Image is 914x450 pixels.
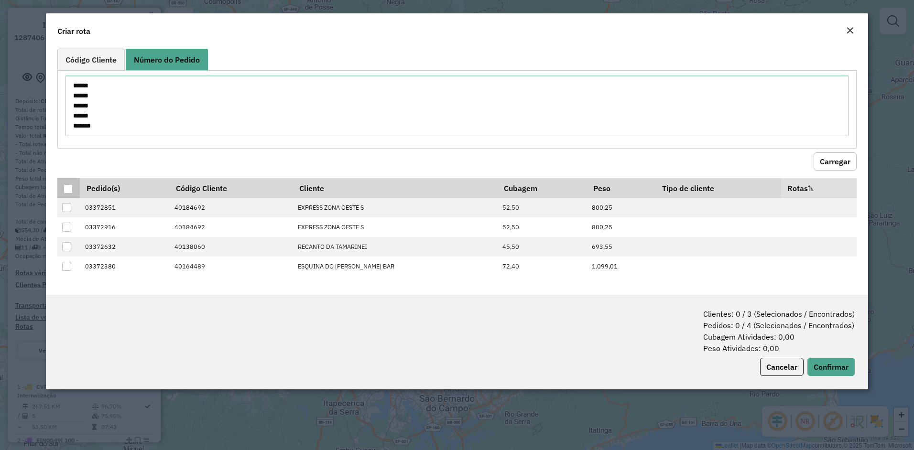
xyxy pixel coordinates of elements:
[85,204,116,212] span: 03372851
[498,198,587,218] td: 52,50
[587,237,656,257] td: 693,55
[814,152,857,171] button: Carregar
[587,178,656,198] th: Peso
[587,198,656,218] td: 800,25
[169,217,293,237] td: 40184692
[781,178,857,198] th: Rotas
[760,358,804,376] button: Cancelar
[65,56,117,64] span: Código Cliente
[587,257,656,276] td: 1.099,01
[846,27,854,34] em: Fechar
[80,178,169,198] th: Pedido(s)
[498,178,587,198] th: Cubagem
[587,217,656,237] td: 800,25
[85,243,116,251] span: 03372632
[293,257,497,276] td: ESQUINA DO [PERSON_NAME] BAR
[85,262,116,270] span: 03372380
[293,178,497,198] th: Cliente
[293,237,497,257] td: RECANTO DA TAMARINEI
[169,257,293,276] td: 40164489
[498,257,587,276] td: 72,40
[57,25,90,37] h4: Criar rota
[169,237,293,257] td: 40138060
[169,178,293,198] th: Código Cliente
[85,223,116,231] span: 03372916
[498,217,587,237] td: 52,50
[807,358,855,376] button: Confirmar
[293,217,497,237] td: EXPRESS ZONA OESTE S
[169,198,293,218] td: 40184692
[703,308,855,354] span: Clientes: 0 / 3 (Selecionados / Encontrados) Pedidos: 0 / 4 (Selecionados / Encontrados) Cubagem ...
[656,178,781,198] th: Tipo de cliente
[293,198,497,218] td: EXPRESS ZONA OESTE S
[843,25,857,37] button: Close
[498,237,587,257] td: 45,50
[134,56,200,64] span: Número do Pedido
